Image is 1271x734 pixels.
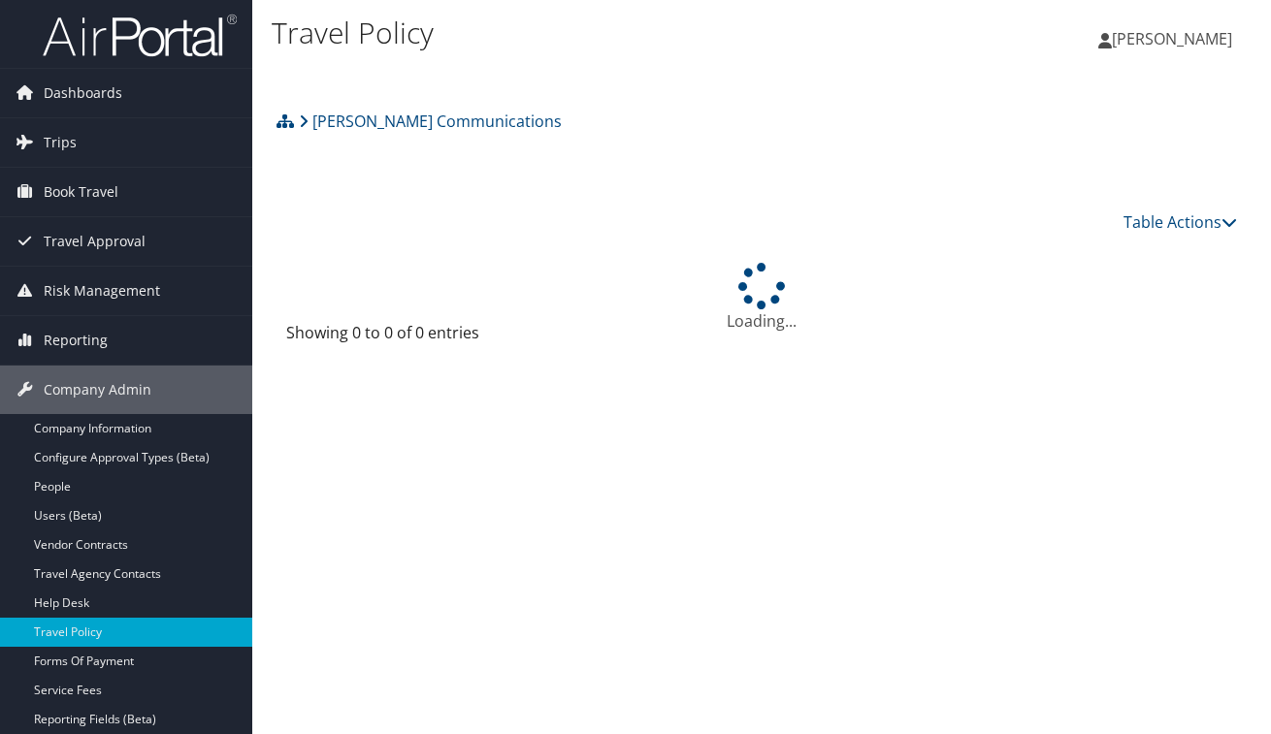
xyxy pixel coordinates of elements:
span: Dashboards [44,69,122,117]
img: airportal-logo.png [43,13,237,58]
span: Book Travel [44,168,118,216]
span: Travel Approval [44,217,146,266]
h1: Travel Policy [272,13,925,53]
a: Table Actions [1124,211,1237,233]
span: [PERSON_NAME] [1112,28,1232,49]
span: Trips [44,118,77,167]
a: [PERSON_NAME] [1098,10,1252,68]
span: Reporting [44,316,108,365]
span: Risk Management [44,267,160,315]
div: Showing 0 to 0 of 0 entries [286,321,503,354]
div: Loading... [272,263,1252,333]
a: [PERSON_NAME] Communications [299,102,562,141]
span: Company Admin [44,366,151,414]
